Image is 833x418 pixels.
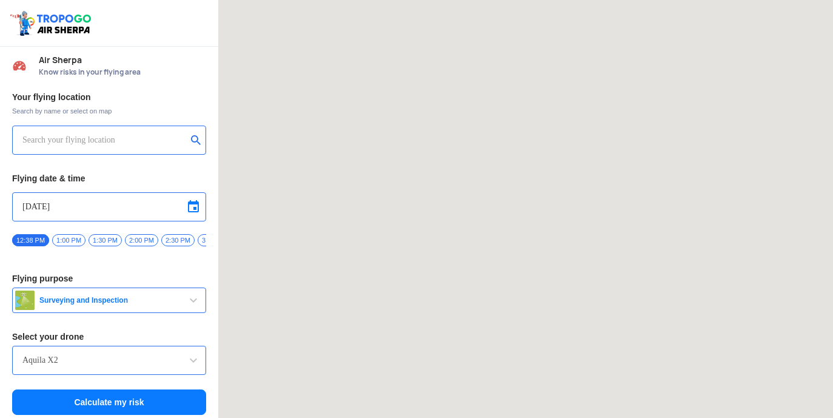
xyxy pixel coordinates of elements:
[15,291,35,310] img: survey.png
[89,234,122,246] span: 1:30 PM
[12,288,206,313] button: Surveying and Inspection
[125,234,158,246] span: 2:00 PM
[22,133,187,147] input: Search your flying location
[22,200,196,214] input: Select Date
[22,353,196,368] input: Search by name or Brand
[161,234,195,246] span: 2:30 PM
[12,389,206,415] button: Calculate my risk
[39,55,206,65] span: Air Sherpa
[52,234,85,246] span: 1:00 PM
[12,93,206,101] h3: Your flying location
[39,67,206,77] span: Know risks in your flying area
[12,234,49,246] span: 12:38 PM
[35,295,186,305] span: Surveying and Inspection
[12,106,206,116] span: Search by name or select on map
[12,58,27,73] img: Risk Scores
[198,234,231,246] span: 3:00 PM
[12,274,206,283] h3: Flying purpose
[9,9,95,37] img: ic_tgdronemaps.svg
[12,174,206,183] h3: Flying date & time
[12,332,206,341] h3: Select your drone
